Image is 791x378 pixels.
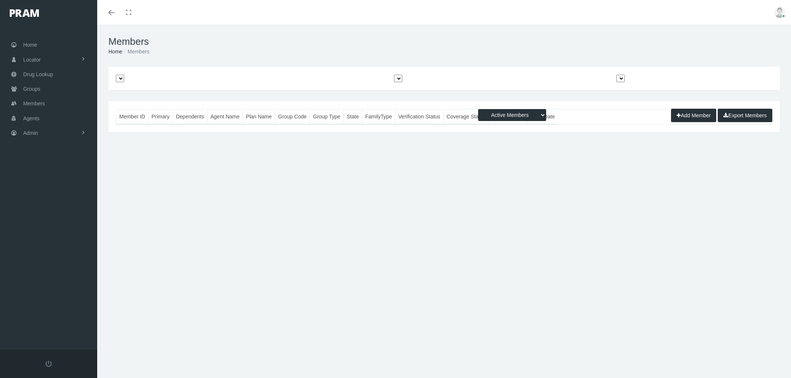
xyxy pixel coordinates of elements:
button: Add Member [671,109,716,122]
th: FamilyType [362,109,395,124]
span: Home [23,38,37,52]
img: PRAM_20_x_78.png [10,9,39,17]
li: Members [122,47,149,56]
span: Agents [23,111,40,126]
th: Agent Name [207,109,243,124]
h1: Members [108,36,780,47]
th: Member ID [116,109,148,124]
th: Plan Name [243,109,275,124]
img: user-placeholder.jpg [774,7,785,18]
span: Drug Lookup [23,67,53,81]
span: Members [23,96,45,111]
th: State [344,109,362,124]
span: Groups [23,82,40,96]
span: Admin [23,126,38,140]
th: Verification Status [395,109,443,124]
th: Group Type [310,109,344,124]
th: Group Code [275,109,310,124]
span: Locator [23,53,41,67]
button: Export Members [718,109,772,122]
th: Coverage Status [443,109,489,124]
a: Home [108,49,122,55]
th: Dependents [173,109,207,124]
th: Primary [148,109,173,124]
